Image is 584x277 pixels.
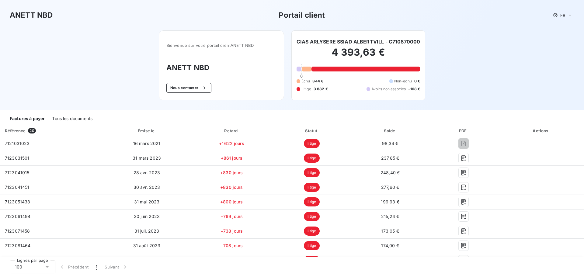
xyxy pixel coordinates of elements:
[304,139,320,148] span: litige
[221,243,243,248] span: +708 jours
[304,227,320,236] span: litige
[166,62,276,73] h3: ANETT NBD
[5,243,31,248] span: 7123081464
[353,128,428,134] div: Solde
[134,199,160,204] span: 31 mai 2023
[52,113,92,125] div: Tous les documents
[381,170,400,175] span: 248,40 €
[381,199,399,204] span: 199,93 €
[304,168,320,177] span: litige
[381,185,399,190] span: 277,60 €
[101,261,132,273] button: Suivant
[5,228,30,234] span: 7123071458
[221,228,243,234] span: +738 jours
[5,128,26,133] div: Référence
[381,243,399,248] span: 174,00 €
[560,13,565,18] span: FR
[96,264,97,270] span: 1
[221,155,243,161] span: +861 jours
[304,212,320,221] span: litige
[408,86,420,92] span: -168 €
[5,199,30,204] span: 7123051438
[5,141,30,146] span: 7121031023
[273,128,350,134] div: Statut
[5,214,31,219] span: 7123061494
[10,113,45,125] div: Factures à payer
[104,128,190,134] div: Émise le
[133,141,161,146] span: 16 mars 2021
[134,170,160,175] span: 28 avr. 2023
[304,183,320,192] span: litige
[134,214,160,219] span: 30 juin 2023
[192,128,271,134] div: Retard
[5,170,30,175] span: 7123041015
[381,228,399,234] span: 173,05 €
[304,154,320,163] span: litige
[221,214,243,219] span: +769 jours
[279,10,325,21] h3: Portail client
[5,185,30,190] span: 7123041451
[304,241,320,250] span: litige
[297,38,420,45] h6: CIAS ARLYSERE SSIAD ALBERTVILL - C710870000
[381,155,399,161] span: 237,85 €
[371,86,406,92] span: Avoirs non associés
[220,170,243,175] span: +830 jours
[5,155,30,161] span: 7123031501
[297,46,420,64] h2: 4 393,63 €
[133,243,161,248] span: 31 août 2023
[166,43,276,48] span: Bienvenue sur votre portail client ANETT NBD .
[300,74,303,78] span: 0
[166,83,211,93] button: Nous contacter
[312,78,323,84] span: 344 €
[92,261,101,273] button: 1
[28,128,36,133] span: 20
[304,197,320,206] span: litige
[499,128,583,134] div: Actions
[304,256,320,265] span: litige
[219,141,244,146] span: +1 622 jours
[414,78,420,84] span: 0 €
[394,78,412,84] span: Non-échu
[381,214,399,219] span: 215,24 €
[301,86,311,92] span: Litige
[314,86,328,92] span: 3 882 €
[134,185,160,190] span: 30 avr. 2023
[133,155,161,161] span: 31 mars 2023
[10,10,53,21] h3: ANETT NBD
[134,228,159,234] span: 31 juil. 2023
[301,78,310,84] span: Échu
[430,128,497,134] div: PDF
[55,261,92,273] button: Précédent
[220,199,243,204] span: +800 jours
[220,185,243,190] span: +830 jours
[15,264,22,270] span: 100
[382,141,398,146] span: 98,34 €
